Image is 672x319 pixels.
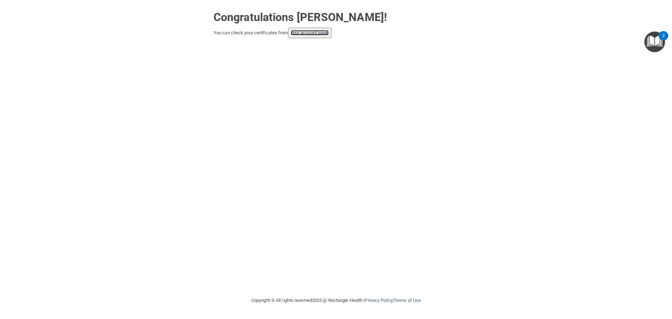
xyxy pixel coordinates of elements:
[644,32,665,52] button: Open Resource Center, 2 new notifications
[394,298,421,303] a: Terms of Use
[208,289,464,312] div: Copyright © All rights reserved 2025 @ Rectangle Health | |
[365,298,392,303] a: Privacy Policy
[291,30,329,35] a: your account page!
[662,36,665,45] div: 2
[288,28,332,38] button: your account page!
[213,11,387,24] strong: Congratulations [PERSON_NAME]!
[213,28,458,38] div: You can check your certificates from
